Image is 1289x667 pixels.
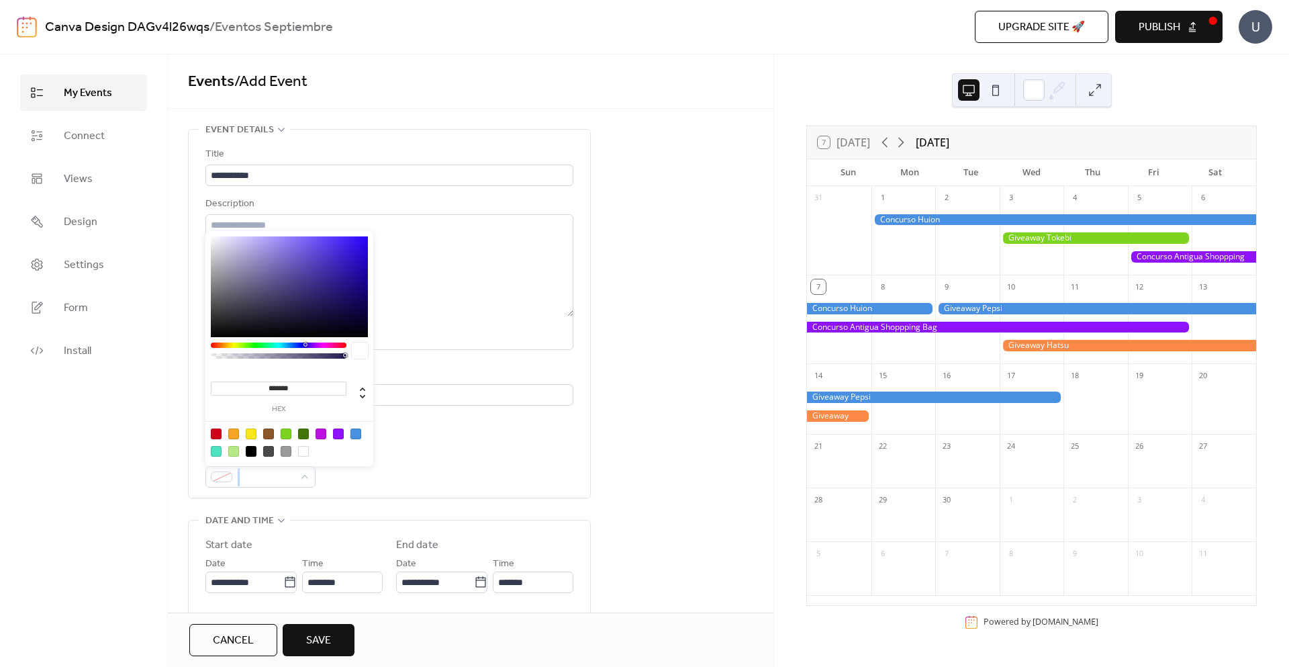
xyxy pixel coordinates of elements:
div: 4 [1067,191,1082,206]
span: Time [493,556,514,572]
div: 22 [875,439,890,453]
div: Location [205,366,571,382]
div: 7 [811,279,826,294]
button: Publish [1115,11,1223,43]
div: #417505 [298,429,309,439]
div: #4A90E2 [350,429,361,439]
div: 29 [875,492,890,507]
div: 16 [939,368,954,383]
div: Description [205,196,571,212]
div: #50E3C2 [211,446,222,457]
div: 12 [1132,279,1147,294]
div: 5 [1132,191,1147,206]
div: 3 [1132,492,1147,507]
b: / [209,15,215,40]
div: Giveaway Hatsu [1000,340,1256,351]
div: 11 [1196,546,1210,561]
a: Settings [20,247,147,283]
div: #B8E986 [228,446,239,457]
div: 25 [1067,439,1082,453]
div: 13 [1196,279,1210,294]
div: Sun [818,159,879,186]
div: 8 [875,279,890,294]
span: Settings [64,257,104,273]
div: #000000 [246,446,256,457]
div: 7 [939,546,954,561]
div: Concurso Antigua Shoppping Bag [1128,251,1256,263]
span: Cancel [213,633,254,649]
div: 30 [939,492,954,507]
div: Giveaway Tokebi [1000,232,1192,244]
div: 6 [875,546,890,561]
a: Install [20,332,147,369]
div: 6 [1196,191,1210,206]
div: 1 [875,191,890,206]
div: 10 [1132,546,1147,561]
div: Giveaway Pepsi [935,303,1256,314]
b: Eventos Septiembre [215,15,333,40]
div: 15 [875,368,890,383]
button: Save [283,624,354,656]
span: My Events [64,85,112,101]
a: Canva Design DAGv4l26wqs [45,15,209,40]
div: 2 [1067,492,1082,507]
div: 4 [1196,492,1210,507]
div: #8B572A [263,429,274,439]
a: Events [188,67,234,97]
div: Title [205,146,571,163]
div: #9B9B9B [281,446,291,457]
img: logo [17,16,37,38]
span: Form [64,300,88,316]
div: Concurso Huion [807,303,935,314]
span: All day [222,610,248,626]
span: / Add Event [234,67,307,97]
a: Form [20,290,147,326]
div: 17 [1004,368,1018,383]
div: 31 [811,191,826,206]
div: 28 [811,492,826,507]
span: Event details [205,122,274,138]
div: U [1239,10,1272,44]
div: Giveaway Pepsi [807,392,1063,403]
div: 14 [811,368,826,383]
div: Mon [879,159,940,186]
div: 18 [1067,368,1082,383]
span: Date [205,556,226,572]
a: Connect [20,118,147,154]
span: Connect [64,128,105,144]
button: Upgrade site 🚀 [975,11,1108,43]
div: #BD10E0 [316,429,326,439]
label: hex [211,406,346,413]
div: 3 [1004,191,1018,206]
span: Save [306,633,331,649]
div: #F8E71C [246,429,256,439]
div: Tue [940,159,1001,186]
a: [DOMAIN_NAME] [1033,617,1098,628]
a: Cancel [189,624,277,656]
span: Date and time [205,513,274,529]
div: 11 [1067,279,1082,294]
div: 9 [1067,546,1082,561]
div: #FFFFFF [298,446,309,457]
div: 1 [1004,492,1018,507]
span: Views [64,171,93,187]
div: End date [396,537,438,553]
div: Thu [1062,159,1123,186]
div: 5 [811,546,826,561]
span: Date [396,556,416,572]
div: [DATE] [916,134,949,150]
div: 20 [1196,368,1210,383]
div: Fri [1123,159,1184,186]
a: Design [20,204,147,240]
div: 27 [1196,439,1210,453]
span: Install [64,343,91,359]
div: 2 [939,191,954,206]
div: Concurso Antigua Shoppping Bag [807,322,1192,333]
div: #D0021B [211,429,222,439]
div: 9 [939,279,954,294]
div: Wed [1001,159,1062,186]
div: 21 [811,439,826,453]
div: 23 [939,439,954,453]
a: My Events [20,75,147,111]
span: Upgrade site 🚀 [998,19,1085,36]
